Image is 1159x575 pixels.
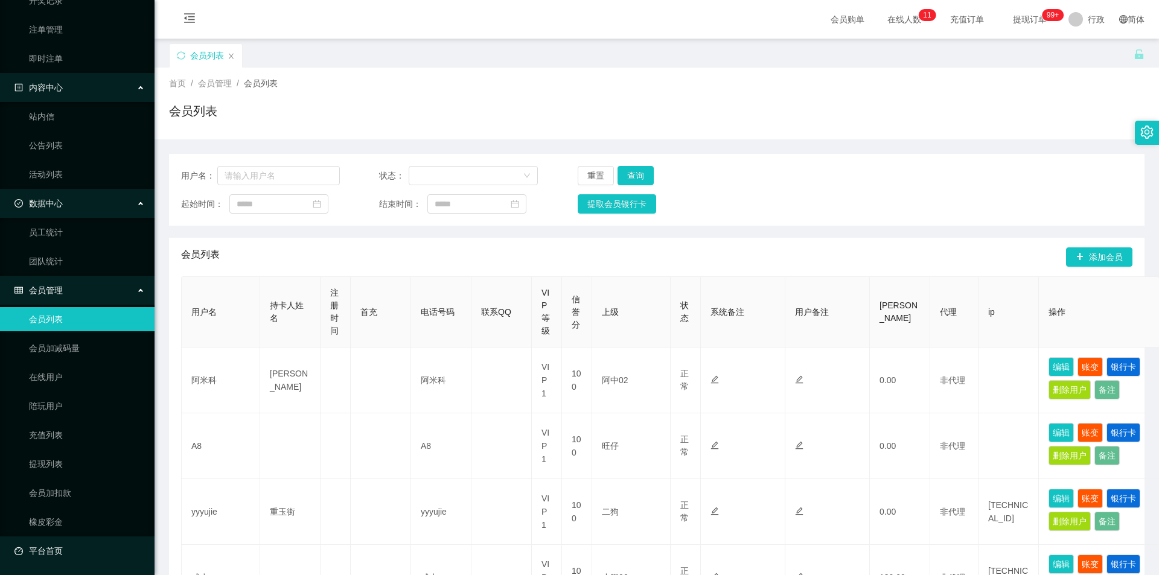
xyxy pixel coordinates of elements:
[880,441,896,451] font: 0.00
[29,133,145,157] a: 公告列表
[1078,423,1103,442] button: 账变
[29,83,63,92] font: 内容中心
[228,52,235,60] i: 图标： 关闭
[1106,357,1140,376] button: 银行卡
[795,307,829,317] font: 用户备注
[237,78,239,88] font: /
[1049,380,1091,399] button: 删除用户
[29,46,145,71] a: 即时注单
[29,481,145,505] a: 会员加扣款
[191,507,217,516] font: yyyujie
[1049,423,1074,442] button: 编辑
[1049,307,1065,317] font: 操作
[1013,14,1047,24] font: 提现订单
[918,9,936,21] sup: 11
[29,249,145,273] a: 团队统计
[541,288,550,335] font: VIP等级
[29,220,145,244] a: 员工统计
[29,285,63,295] font: 会员管理
[578,166,614,185] button: 重置
[1049,489,1074,508] button: 编辑
[191,78,193,88] font: /
[29,104,145,129] a: 站内信
[710,441,719,450] i: 图标：编辑
[29,307,145,331] a: 会员列表
[181,171,215,180] font: 用户名：
[1106,423,1140,442] button: 银行卡
[29,365,145,389] a: 在线用户
[29,394,145,418] a: 陪玩用户
[191,307,217,317] font: 用户名
[680,434,689,457] font: 正常
[217,166,340,185] input: 请输入用户名
[14,83,23,92] i: 图标：个人资料
[1049,357,1074,376] button: 编辑
[710,307,744,317] font: 系统备注
[421,441,431,451] font: A8
[198,78,232,88] font: 会员管理
[1094,512,1120,531] button: 备注
[541,494,549,530] font: VIP1
[572,434,581,457] font: 100
[313,200,321,208] i: 图标：日历
[880,375,896,385] font: 0.00
[181,199,223,209] font: 起始时间：
[940,307,957,317] font: 代理
[1119,15,1128,24] i: 图标: 全球
[880,300,918,323] font: [PERSON_NAME]
[710,507,719,515] i: 图标：编辑
[379,199,421,209] font: 结束时间：
[421,307,455,317] font: 电话号码
[481,307,511,317] font: 联系QQ
[511,200,519,208] i: 图标：日历
[541,362,549,398] font: VIP1
[940,441,965,451] font: 非代理
[1134,49,1145,60] i: 图标： 解锁
[680,369,689,391] font: 正常
[379,171,404,180] font: 状态：
[923,11,927,19] font: 1
[29,336,145,360] a: 会员加减码量
[1094,446,1120,465] button: 备注
[927,11,931,19] font: 1
[330,288,339,335] font: 注册时间
[421,375,446,385] font: 阿米科
[572,500,581,523] font: 100
[169,1,210,39] i: 图标: 菜单折叠
[270,369,308,392] font: [PERSON_NAME]
[360,307,377,317] font: 首充
[940,375,965,385] font: 非代理
[1066,247,1132,267] button: 图标: 加号添加会员
[831,14,864,24] font: 会员购单
[14,539,145,563] a: 图标：仪表板平台首页
[880,507,896,516] font: 0.00
[14,199,23,208] i: 图标: 检查-圆圈-o
[1106,489,1140,508] button: 银行卡
[988,500,1028,523] font: [TECHNICAL_ID]
[421,507,447,516] font: yyyujie
[244,78,278,88] font: 会员列表
[29,510,145,534] a: 橡皮彩金
[1049,554,1074,574] button: 编辑
[795,441,803,450] i: 图标：编辑
[29,17,145,42] a: 注单管理
[1088,14,1105,24] font: 行政
[887,14,921,24] font: 在线人数
[1078,554,1103,574] button: 账变
[1049,512,1091,531] button: 删除用户
[541,428,549,464] font: VIP1
[602,441,619,451] font: 旺仔
[1106,554,1140,574] button: 银行卡
[1078,357,1103,376] button: 账变
[572,369,581,392] font: 100
[169,104,217,118] font: 会员列表
[795,507,803,515] i: 图标：编辑
[169,78,186,88] font: 首页
[602,507,619,516] font: 二狗
[1078,489,1103,508] button: 账变
[578,194,656,214] button: 提取会员银行卡
[1140,125,1154,139] i: 图标：设置
[710,375,719,384] i: 图标：编辑
[950,14,984,24] font: 充值订单
[602,307,619,317] font: 上级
